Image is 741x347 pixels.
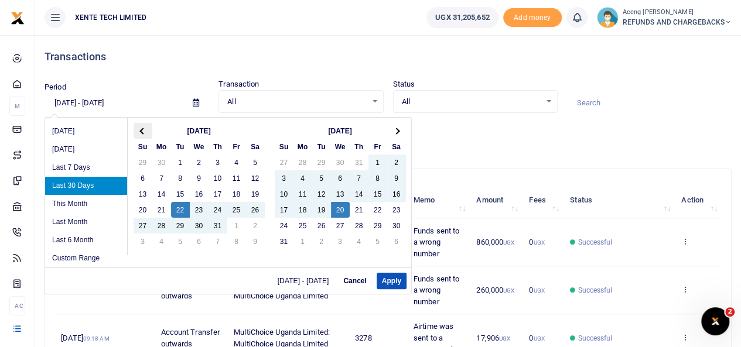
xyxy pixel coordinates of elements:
td: 8 [368,170,387,186]
td: 30 [152,154,171,170]
td: 22 [171,202,190,218]
th: Fees: activate to sort column ascending [523,182,564,218]
td: 28 [350,218,368,233]
td: 30 [331,154,350,170]
li: This Month [45,195,127,213]
span: Account Transfer outwards [161,280,220,300]
span: UGX 31,205,652 [435,12,489,23]
td: 25 [293,218,312,233]
td: 22 [368,202,387,218]
span: 0 [529,286,544,294]
td: 5 [368,233,387,249]
td: 3 [331,233,350,249]
td: 9 [387,170,406,186]
td: 12 [246,170,265,186]
span: 860,000 [476,238,514,246]
th: [DATE] [293,123,387,139]
td: 10 [209,170,227,186]
td: 5 [246,154,265,170]
small: 09:18 AM [83,335,110,342]
td: 27 [331,218,350,233]
td: 15 [171,186,190,202]
td: 16 [387,186,406,202]
td: 18 [293,202,312,218]
td: 14 [152,186,171,202]
td: 31 [350,154,368,170]
td: 29 [368,218,387,233]
td: 2 [246,218,265,233]
th: Fr [368,139,387,154]
td: 6 [134,170,152,186]
span: Successful [578,333,612,343]
span: All [402,96,541,108]
td: 4 [293,170,312,186]
span: Funds sent to a wrong number [414,274,459,306]
td: 24 [275,218,293,233]
td: 8 [171,170,190,186]
td: 23 [387,202,406,218]
small: UGX [533,335,544,342]
label: Status [393,78,415,90]
td: 5 [171,233,190,249]
td: 19 [246,186,265,202]
td: 3 [209,154,227,170]
li: Last 6 Month [45,231,127,249]
td: 18 [227,186,246,202]
td: 8 [227,233,246,249]
td: 17 [275,202,293,218]
td: 25 [227,202,246,218]
th: Memo: activate to sort column ascending [407,182,470,218]
td: 1 [227,218,246,233]
td: 28 [293,154,312,170]
td: 7 [209,233,227,249]
td: 4 [350,233,368,249]
th: We [190,139,209,154]
td: 27 [134,218,152,233]
td: 1 [368,154,387,170]
th: We [331,139,350,154]
span: Successful [578,237,612,248]
td: 4 [227,154,246,170]
span: Add money [503,8,562,28]
li: [DATE] [45,140,127,159]
td: 27 [275,154,293,170]
th: Mo [293,139,312,154]
th: Amount: activate to sort column ascending [470,182,523,218]
li: Custom Range [45,249,127,267]
td: 7 [350,170,368,186]
li: Wallet ballance [422,7,503,28]
td: 14 [350,186,368,202]
small: UGX [503,239,514,246]
img: profile-user [597,7,618,28]
td: 11 [293,186,312,202]
small: UGX [533,287,544,294]
th: Tu [312,139,331,154]
td: 5 [312,170,331,186]
li: M [9,97,25,116]
a: Add money [503,12,562,21]
td: 12 [312,186,331,202]
span: 17,906 [476,334,510,342]
img: logo-small [11,11,25,25]
label: Period [45,81,66,93]
td: 6 [331,170,350,186]
li: Last Month [45,213,127,231]
td: 31 [209,218,227,233]
li: [DATE] [45,122,127,140]
a: profile-user Aceng [PERSON_NAME] REFUNDS AND CHARGEBACKS [597,7,732,28]
td: 1 [293,233,312,249]
small: UGX [533,239,544,246]
td: 10 [275,186,293,202]
span: REFUNDS AND CHARGEBACKS [623,17,732,28]
li: Last 30 Days [45,177,127,195]
td: 29 [312,154,331,170]
th: Mo [152,139,171,154]
th: Action: activate to sort column ascending [675,182,722,218]
li: Ac [9,296,25,315]
td: 6 [190,233,209,249]
td: 4 [152,233,171,249]
small: UGX [503,287,514,294]
span: [DATE] [61,334,109,342]
td: 13 [331,186,350,202]
span: XENTE TECH LIMITED [70,12,151,23]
